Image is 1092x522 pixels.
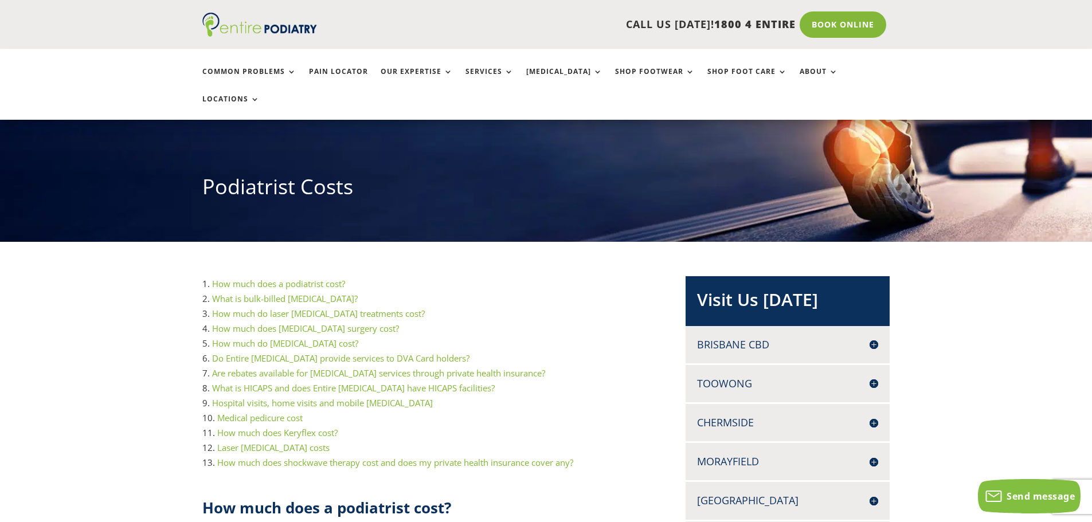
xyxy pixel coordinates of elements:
span: Send message [1007,490,1075,503]
h4: Toowong [697,376,878,391]
a: How much does [MEDICAL_DATA] surgery cost? [212,323,399,334]
a: How much does a podiatrist cost? [212,278,345,289]
a: Hospital visits, home visits and mobile [MEDICAL_DATA] [212,397,433,409]
a: Common Problems [202,68,296,92]
img: logo (1) [202,13,317,37]
a: Our Expertise [381,68,453,92]
a: Laser [MEDICAL_DATA] costs [217,442,330,453]
p: CALL US [DATE]! [361,17,796,32]
h2: Visit Us [DATE] [697,288,878,317]
a: Book Online [800,11,886,38]
a: How much do [MEDICAL_DATA] cost? [212,337,358,349]
a: What is HICAPS and does Entire [MEDICAL_DATA] have HICAPS facilities? [212,382,495,394]
a: Shop Footwear [615,68,695,92]
h4: Brisbane CBD [697,337,878,352]
a: Do Entire [MEDICAL_DATA] provide services to DVA Card holders? [212,352,469,364]
a: Entire Podiatry [202,28,317,39]
a: How much do laser [MEDICAL_DATA] treatments cost? [212,308,425,319]
strong: How much does a podiatrist cost? [202,497,451,518]
h1: Podiatrist Costs [202,172,890,207]
h4: Morayfield [697,454,878,469]
a: [MEDICAL_DATA] [526,68,602,92]
a: How much does Keryflex cost? [217,427,338,438]
a: How much does shockwave therapy cost and does my private health insurance cover any? [217,457,573,468]
a: Services [465,68,514,92]
a: About [800,68,838,92]
a: Are rebates available for [MEDICAL_DATA] services through private health insurance? [212,367,545,379]
span: 1800 4 ENTIRE [714,17,796,31]
a: Pain Locator [309,68,368,92]
button: Send message [978,479,1081,513]
a: Medical pedicure cost [217,412,303,423]
a: What is bulk-billed [MEDICAL_DATA]? [212,293,358,304]
h4: Chermside [697,415,878,430]
a: Shop Foot Care [707,68,787,92]
a: Locations [202,95,260,120]
h4: [GEOGRAPHIC_DATA] [697,493,878,508]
